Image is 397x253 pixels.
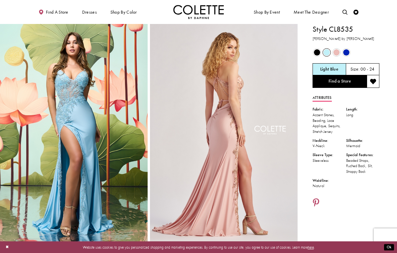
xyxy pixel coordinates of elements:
[313,48,322,57] div: Black
[252,5,281,19] span: Shop By Event
[173,5,224,19] a: Visit Home Page
[150,24,298,245] img: Style CL8535 Colette by Daphne #1 default Rose Gold backface vertical picture
[313,24,379,35] h1: Style CL8535
[320,67,338,72] h5: Chosen color
[313,198,320,208] a: Share using Pinterest - Opens in new tab
[109,5,138,19] span: Shop by color
[384,244,394,250] button: Submit Dialog
[36,244,361,250] p: Website uses cookies to give you personalized shopping and marketing experiences. By continuing t...
[313,158,346,163] div: Sleeveless
[110,10,137,15] span: Shop by color
[313,183,346,189] div: Natural
[3,243,11,252] button: Close Dialog
[313,94,331,102] a: Attributes
[346,107,379,112] div: Length:
[46,10,68,15] span: Find a store
[367,75,379,88] button: Add to wishlist
[313,152,346,158] div: Sleeve Type:
[346,158,379,174] div: Beaded Straps, Ruched Back, Slit, Strappy Back
[254,10,280,15] span: Shop By Event
[322,48,331,57] div: Light Blue
[173,5,224,19] img: Colette by Daphne
[352,5,360,19] a: Check Wishlist
[346,112,379,118] div: Long
[342,48,351,57] div: Royal Blue
[350,67,359,72] span: Size:
[360,67,375,72] h5: 00 - 24
[313,112,346,134] div: Accent Stones, Beading, Lace Applique, Sequins, Stretch Jersey
[292,5,330,19] a: Meet the designer
[346,152,379,158] div: Special Features:
[82,10,97,15] span: Dresses
[313,36,379,42] h3: [PERSON_NAME] by [PERSON_NAME]
[313,48,379,57] div: Product color controls state depends on size chosen
[308,245,314,249] a: here
[37,5,69,19] a: Find a store
[313,107,346,112] div: Fabric:
[313,178,346,183] div: Waistline:
[294,10,329,15] span: Meet the designer
[341,5,349,19] a: Toggle search
[313,138,346,143] div: Neckline:
[313,143,346,149] div: V-Neck
[150,24,298,245] a: Full size Style CL8535 Colette by Daphne #1 default Rose Gold backface vertical picture
[346,143,379,149] div: Mermaid
[81,5,98,19] span: Dresses
[313,75,367,88] a: Find a Store
[332,48,341,57] div: Rose Gold
[346,138,379,143] div: Silhouette:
